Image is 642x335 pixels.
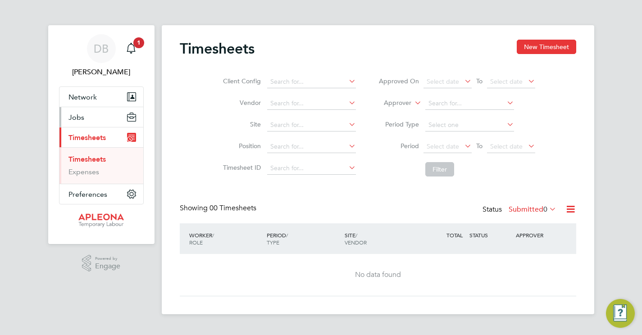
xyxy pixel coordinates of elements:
[517,40,576,54] button: New Timesheet
[59,87,143,107] button: Network
[122,34,140,63] a: 1
[68,133,106,142] span: Timesheets
[59,147,143,184] div: Timesheets
[267,119,356,131] input: Search for...
[59,213,144,228] a: Go to home page
[264,227,342,250] div: PERIOD
[606,299,635,328] button: Engage Resource Center
[220,77,261,85] label: Client Config
[59,67,144,77] span: David Bauld
[82,255,120,272] a: Powered byEngage
[371,99,411,108] label: Approver
[378,77,419,85] label: Approved On
[490,142,523,150] span: Select date
[267,97,356,110] input: Search for...
[68,167,99,176] a: Expenses
[446,231,463,239] span: TOTAL
[474,75,485,87] span: To
[94,43,109,54] span: DB
[467,227,514,243] div: STATUS
[425,162,454,177] button: Filter
[543,205,547,214] span: 0
[425,119,514,131] input: Select one
[378,120,419,128] label: Period Type
[267,162,356,175] input: Search for...
[187,227,265,250] div: WORKER
[267,239,279,246] span: TYPE
[220,99,261,107] label: Vendor
[189,270,567,280] div: No data found
[427,142,459,150] span: Select date
[342,227,420,250] div: SITE
[59,107,143,127] button: Jobs
[209,204,256,213] span: 00 Timesheets
[180,40,255,58] h2: Timesheets
[220,163,261,172] label: Timesheet ID
[59,34,144,77] a: DB[PERSON_NAME]
[514,227,560,243] div: APPROVER
[220,120,261,128] label: Site
[212,231,214,239] span: /
[267,76,356,88] input: Search for...
[95,263,120,270] span: Engage
[286,231,288,239] span: /
[189,239,203,246] span: ROLE
[133,37,144,48] span: 1
[220,142,261,150] label: Position
[59,127,143,147] button: Timesheets
[48,25,155,244] nav: Main navigation
[474,140,485,152] span: To
[345,239,367,246] span: VENDOR
[425,97,514,110] input: Search for...
[490,77,523,86] span: Select date
[427,77,459,86] span: Select date
[509,205,556,214] label: Submitted
[378,142,419,150] label: Period
[59,184,143,204] button: Preferences
[68,113,84,122] span: Jobs
[68,190,107,199] span: Preferences
[355,231,357,239] span: /
[68,93,97,101] span: Network
[68,155,106,163] a: Timesheets
[95,255,120,263] span: Powered by
[180,204,258,213] div: Showing
[483,204,558,216] div: Status
[267,140,356,153] input: Search for...
[78,213,124,228] img: apleona-logo-retina.png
